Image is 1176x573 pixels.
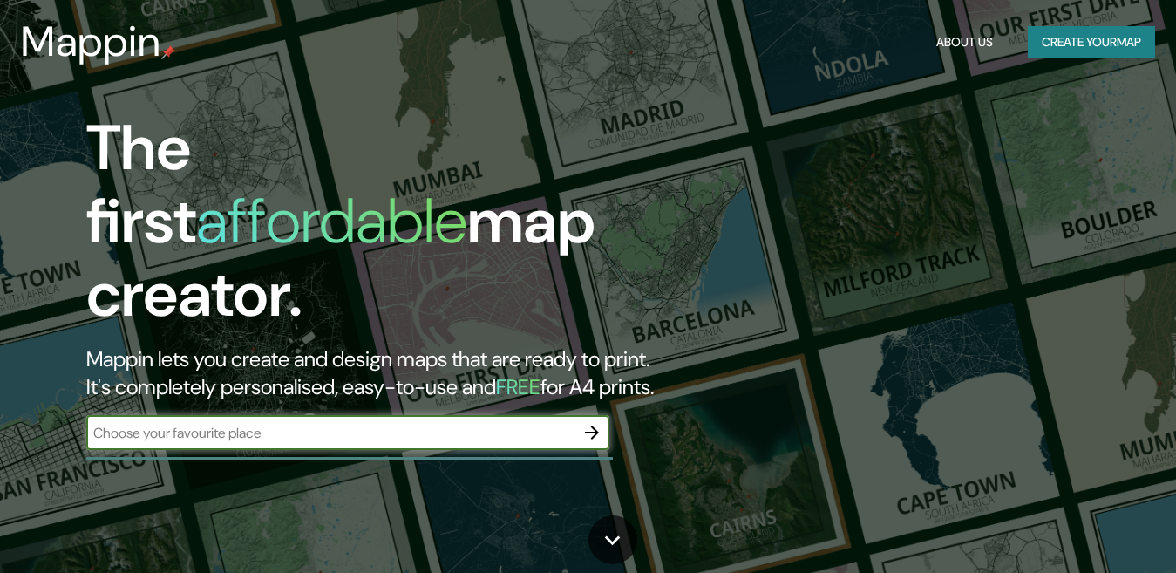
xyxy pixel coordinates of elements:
[196,181,467,262] h1: affordable
[21,17,161,66] h3: Mappin
[86,345,675,401] h2: Mappin lets you create and design maps that are ready to print. It's completely personalised, eas...
[929,26,1000,58] button: About Us
[161,45,175,59] img: mappin-pin
[86,423,574,443] input: Choose your favourite place
[1028,26,1155,58] button: Create yourmap
[496,373,540,400] h5: FREE
[86,112,675,345] h1: The first map creator.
